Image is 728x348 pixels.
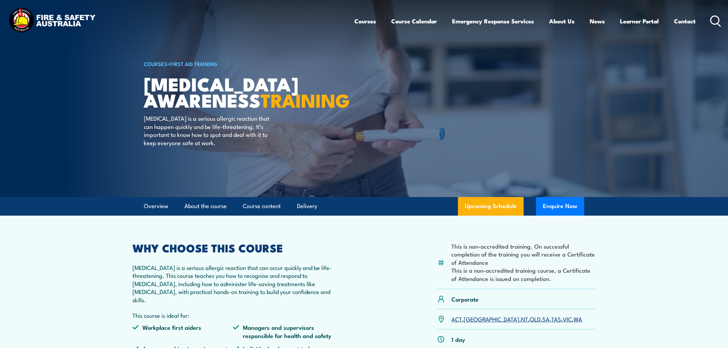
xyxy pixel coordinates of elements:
[451,242,596,266] li: This is non-accredited training. On successful completion of the training you will receive a Cert...
[551,315,561,323] a: TAS
[451,295,479,303] p: Corporate
[132,323,233,339] li: Workplace first aiders
[354,12,376,30] a: Courses
[563,315,572,323] a: VIC
[521,315,528,323] a: NT
[391,12,437,30] a: Course Calendar
[590,12,605,30] a: News
[536,197,584,216] button: Enquire Now
[452,12,534,30] a: Emergency Response Services
[451,315,462,323] a: ACT
[144,114,269,146] p: [MEDICAL_DATA] is a serious allergic reaction that can happen quickly and be life-threatening. It...
[530,315,540,323] a: QLD
[542,315,549,323] a: SA
[243,197,281,215] a: Course content
[674,12,696,30] a: Contact
[464,315,519,323] a: [GEOGRAPHIC_DATA]
[574,315,582,323] a: WA
[170,60,217,67] a: First Aid Training
[260,85,350,114] strong: TRAINING
[549,12,575,30] a: About Us
[451,315,582,323] p: , , , , , , ,
[458,197,524,216] a: Upcoming Schedule
[144,60,167,67] a: COURSES
[132,243,333,252] h2: WHY CHOOSE THIS COURSE
[132,263,333,304] p: [MEDICAL_DATA] is a serious allergic reaction that can occur quickly and be life-threatening. Thi...
[620,12,659,30] a: Learner Portal
[144,59,314,68] h6: >
[451,335,465,343] p: 1 day
[451,266,596,282] li: This is a non-accredited training course, a Certificate of Attendance is issued on completion.
[144,76,314,108] h1: [MEDICAL_DATA] Awareness
[184,197,227,215] a: About the course
[297,197,317,215] a: Delivery
[132,311,333,319] p: This course is ideal for:
[233,323,333,339] li: Managers and supervisors responsible for health and safety
[144,197,168,215] a: Overview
